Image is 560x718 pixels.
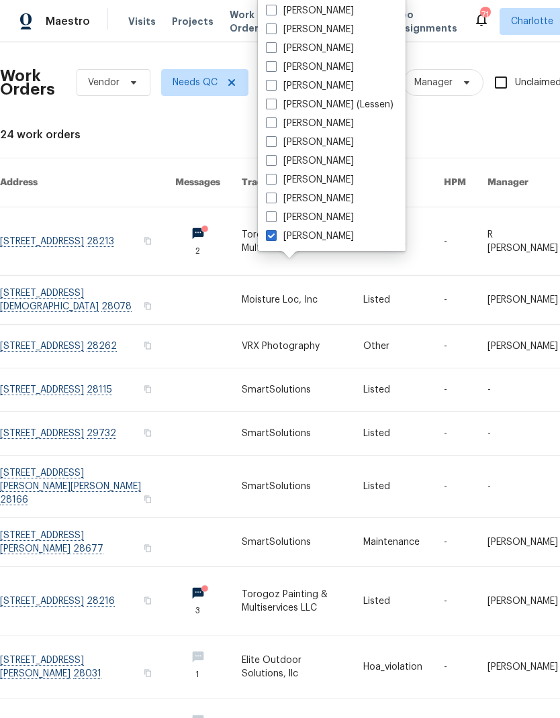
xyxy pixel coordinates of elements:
[230,8,264,35] span: Work Orders
[142,340,154,352] button: Copy Address
[231,518,353,567] td: SmartSolutions
[433,456,477,518] td: -
[480,8,489,21] div: 71
[142,542,154,554] button: Copy Address
[231,567,353,635] td: Torogoz Painting & Multiservices LLC
[142,667,154,679] button: Copy Address
[353,412,433,456] td: Listed
[266,136,354,149] label: [PERSON_NAME]
[231,325,353,368] td: VRX Photography
[511,15,553,28] span: Charlotte
[231,207,353,276] td: Torogoz Painting & Multiservices LLC
[266,117,354,130] label: [PERSON_NAME]
[433,158,477,207] th: HPM
[266,60,354,74] label: [PERSON_NAME]
[433,412,477,456] td: -
[266,229,354,243] label: [PERSON_NAME]
[353,456,433,518] td: Listed
[142,235,154,247] button: Copy Address
[353,325,433,368] td: Other
[266,23,354,36] label: [PERSON_NAME]
[165,158,231,207] th: Messages
[353,276,433,325] td: Listed
[231,412,353,456] td: SmartSolutions
[142,300,154,312] button: Copy Address
[266,79,354,93] label: [PERSON_NAME]
[266,173,354,187] label: [PERSON_NAME]
[266,154,354,168] label: [PERSON_NAME]
[393,8,457,35] span: Geo Assignments
[353,518,433,567] td: Maintenance
[433,207,477,276] td: -
[353,635,433,699] td: Hoa_violation
[46,15,90,28] span: Maestro
[231,276,353,325] td: Moisture Loc, Inc
[142,427,154,439] button: Copy Address
[353,368,433,412] td: Listed
[353,567,433,635] td: Listed
[433,276,477,325] td: -
[142,383,154,395] button: Copy Address
[172,15,214,28] span: Projects
[231,456,353,518] td: SmartSolutions
[433,567,477,635] td: -
[128,15,156,28] span: Visits
[231,635,353,699] td: Elite Outdoor Solutions, llc
[266,4,354,17] label: [PERSON_NAME]
[173,76,218,89] span: Needs QC
[266,98,393,111] label: [PERSON_NAME] (Lessen)
[231,368,353,412] td: SmartSolutions
[88,76,120,89] span: Vendor
[433,518,477,567] td: -
[433,325,477,368] td: -
[266,211,354,224] label: [PERSON_NAME]
[266,192,354,205] label: [PERSON_NAME]
[231,158,353,207] th: Trade Partner
[142,493,154,505] button: Copy Address
[414,76,453,89] span: Manager
[433,368,477,412] td: -
[266,42,354,55] label: [PERSON_NAME]
[142,595,154,607] button: Copy Address
[433,635,477,699] td: -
